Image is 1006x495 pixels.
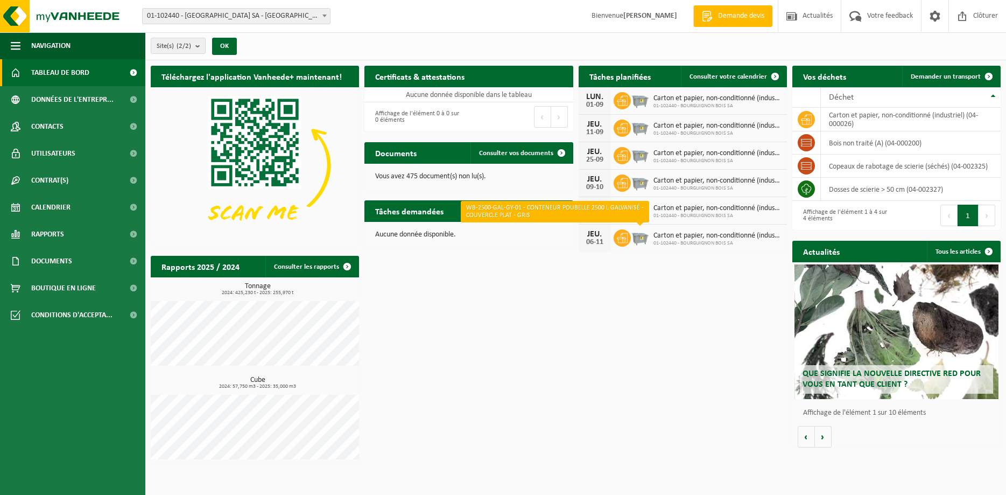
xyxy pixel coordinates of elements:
h2: Certificats & attestations [364,66,475,87]
a: Consulter votre calendrier [681,66,786,87]
span: 2024: 425,230 t - 2025: 255,970 t [156,290,359,296]
span: Consulter vos documents [479,150,553,157]
span: 01-102440 - BOURGUIGNON BOIS SA [653,158,782,164]
a: Que signifie la nouvelle directive RED pour vous en tant que client ? [794,264,999,399]
button: Next [979,205,995,226]
span: Carton et papier, non-conditionné (industriel) [653,122,782,130]
div: 09-10 [584,184,606,191]
span: 01-102440 - BOURGUIGNON BOIS SA - TOURINNES-SAINT-LAMBERT [142,8,330,24]
td: dosses de scierie > 50 cm (04-002327) [821,178,1001,201]
img: Download de VHEPlus App [151,87,359,243]
img: WB-2500-GAL-GY-01 [631,173,649,191]
div: 25-09 [584,156,606,164]
span: Consulter votre calendrier [690,73,767,80]
span: Que signifie la nouvelle directive RED pour vous en tant que client ? [803,369,981,388]
img: WB-2500-GAL-GY-01 [631,200,649,219]
div: JEU. [584,175,606,184]
span: 01-102440 - BOURGUIGNON BOIS SA [653,103,782,109]
span: Calendrier [31,194,71,221]
div: 01-09 [584,101,606,109]
span: 01-102440 - BOURGUIGNON BOIS SA [653,130,782,137]
span: Carton et papier, non-conditionné (industriel) [653,177,782,185]
div: 06-11 [584,239,606,246]
div: LUN. [584,93,606,101]
span: Déchet [829,93,854,102]
h3: Cube [156,377,359,389]
count: (2/2) [177,43,191,50]
span: Données de l'entrepr... [31,86,114,113]
button: 1 [958,205,979,226]
h2: Documents [364,142,427,163]
div: Affichage de l'élément 0 à 0 sur 0 éléments [370,105,463,129]
span: Contrat(s) [31,167,68,194]
td: copeaux de rabotage de scierie (séchés) (04-002325) [821,155,1001,178]
button: Previous [940,205,958,226]
span: Conditions d'accepta... [31,302,112,329]
img: WB-2500-GAL-GY-01 [631,228,649,246]
span: Carton et papier, non-conditionné (industriel) [653,149,782,158]
button: Vorige [798,426,815,448]
span: Site(s) [157,38,191,54]
button: Site(s)(2/2) [151,38,206,54]
div: JEU. [584,120,606,129]
img: WB-2500-GAL-GY-01 [631,145,649,164]
span: Demande devis [715,11,767,22]
a: Demande devis [693,5,772,27]
span: 01-102440 - BOURGUIGNON BOIS SA - TOURINNES-SAINT-LAMBERT [143,9,330,24]
h2: Actualités [792,241,850,262]
h2: Vos déchets [792,66,857,87]
button: Volgende [815,426,832,448]
div: 23-10 [584,211,606,219]
strong: [PERSON_NAME] [623,12,677,20]
a: Consulter vos documents [470,142,572,164]
span: Contacts [31,113,64,140]
span: Tableau de bord [31,59,89,86]
span: Navigation [31,32,71,59]
button: Next [551,106,568,128]
div: JEU. [584,203,606,211]
span: 01-102440 - BOURGUIGNON BOIS SA [653,185,782,192]
div: 11-09 [584,129,606,136]
td: carton et papier, non-conditionné (industriel) (04-000026) [821,108,1001,131]
span: 2024: 57,750 m3 - 2025: 35,000 m3 [156,384,359,389]
h2: Rapports 2025 / 2024 [151,256,250,277]
span: Documents [31,248,72,275]
td: bois non traité (A) (04-000200) [821,131,1001,155]
button: Previous [534,106,551,128]
span: 01-102440 - BOURGUIGNON BOIS SA [653,213,782,219]
img: WB-2500-GAL-GY-01 [631,118,649,136]
span: Boutique en ligne [31,275,96,302]
h3: Tonnage [156,283,359,296]
div: JEU. [584,148,606,156]
h2: Tâches planifiées [579,66,662,87]
a: Tous les articles [927,241,1000,262]
span: Rapports [31,221,64,248]
span: Demander un transport [911,73,981,80]
div: Affichage de l'élément 1 à 4 sur 4 éléments [798,204,891,227]
div: JEU. [584,230,606,239]
td: Aucune donnée disponible dans le tableau [364,87,573,102]
button: OK [212,38,237,55]
h2: Tâches demandées [364,200,454,221]
a: Demander un transport [902,66,1000,87]
span: 01-102440 - BOURGUIGNON BOIS SA [653,240,782,247]
span: Utilisateurs [31,140,75,167]
span: Carton et papier, non-conditionné (industriel) [653,94,782,103]
p: Aucune donnée disponible. [375,231,562,239]
p: Vous avez 475 document(s) non lu(s). [375,173,562,180]
span: Carton et papier, non-conditionné (industriel) [653,232,782,240]
span: Carton et papier, non-conditionné (industriel) [653,204,782,213]
h2: Téléchargez l'application Vanheede+ maintenant! [151,66,353,87]
p: Affichage de l'élément 1 sur 10 éléments [803,409,995,417]
img: WB-2500-GAL-GY-01 [631,90,649,109]
a: Consulter les rapports [265,256,358,277]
